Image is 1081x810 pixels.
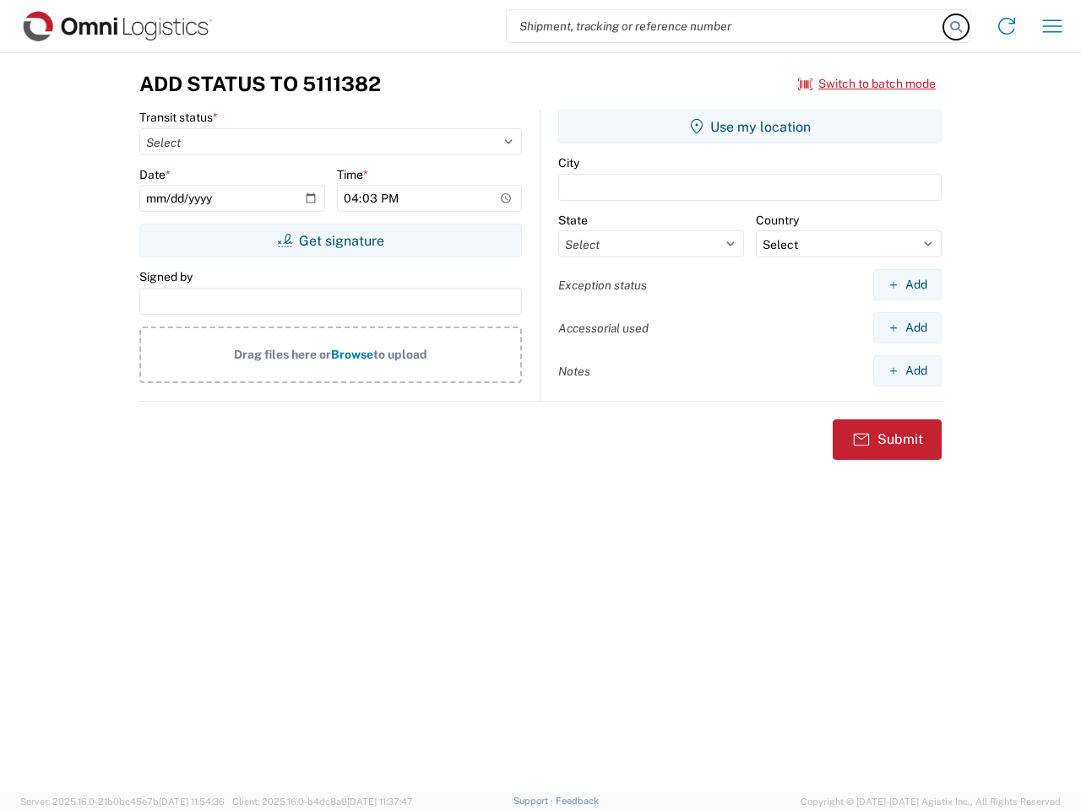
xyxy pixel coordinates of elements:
[756,213,799,228] label: Country
[558,155,579,170] label: City
[337,167,368,182] label: Time
[139,72,381,96] h3: Add Status to 5111382
[558,213,588,228] label: State
[801,794,1061,809] span: Copyright © [DATE]-[DATE] Agistix Inc., All Rights Reserved
[873,355,942,386] button: Add
[331,348,373,361] span: Browse
[232,796,413,807] span: Client: 2025.16.0-b4dc8a9
[798,70,936,98] button: Switch to batch mode
[234,348,331,361] span: Drag files here or
[556,796,599,806] a: Feedback
[873,312,942,343] button: Add
[873,269,942,300] button: Add
[833,419,942,460] button: Submit
[558,110,942,143] button: Use my location
[139,167,171,182] label: Date
[139,224,522,257] button: Get signature
[507,10,944,42] input: Shipment, tracking or reference number
[558,364,590,379] label: Notes
[513,796,556,806] a: Support
[139,269,193,284] label: Signed by
[139,110,218,125] label: Transit status
[558,321,649,336] label: Accessorial used
[20,796,225,807] span: Server: 2025.16.0-21b0bc45e7b
[347,796,413,807] span: [DATE] 11:37:47
[558,278,647,293] label: Exception status
[159,796,225,807] span: [DATE] 11:54:36
[373,348,427,361] span: to upload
